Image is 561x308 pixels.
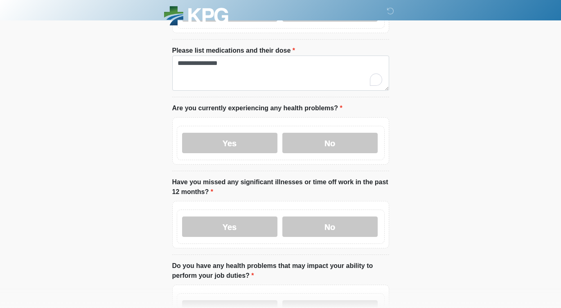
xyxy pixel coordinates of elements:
[172,177,389,197] label: Have you missed any significant illnesses or time off work in the past 12 months?
[182,133,277,153] label: Yes
[164,6,228,28] img: KPG Healthcare Logo
[172,261,389,281] label: Do you have any health problems that may impact your ability to perform your job duties?
[182,216,277,237] label: Yes
[282,216,378,237] label: No
[172,56,389,91] textarea: To enrich screen reader interactions, please activate Accessibility in Grammarly extension settings
[282,133,378,153] label: No
[172,46,295,56] label: Please list medications and their dose
[172,103,342,113] label: Are you currently experiencing any health problems?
